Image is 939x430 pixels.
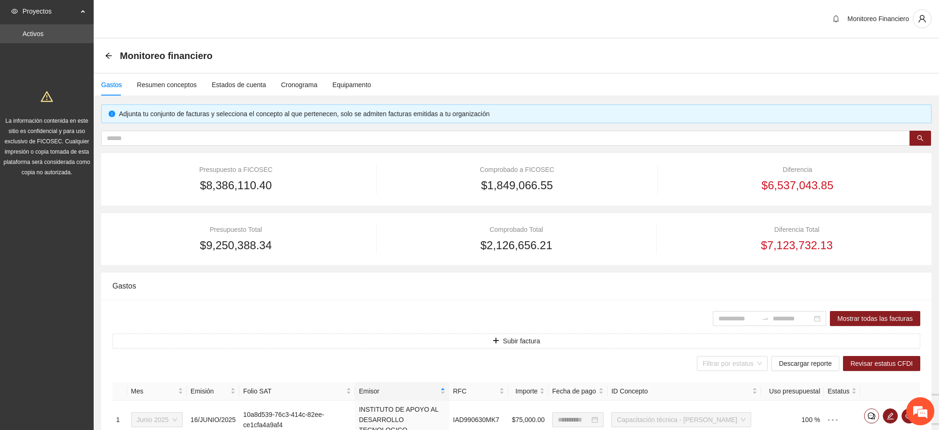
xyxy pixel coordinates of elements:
[127,382,187,400] th: Mes
[762,177,833,194] span: $6,537,043.85
[828,386,850,396] span: Estatus
[200,237,272,254] span: $9,250,388.34
[333,80,371,90] div: Equipamento
[913,15,931,23] span: user
[828,11,843,26] button: bell
[847,15,909,22] span: Monitoreo Financiero
[552,386,597,396] span: Fecha de pago
[512,386,538,396] span: Importe
[902,408,917,423] button: eye
[120,48,213,63] span: Monitoreo financiero
[481,237,552,254] span: $2,126,656.21
[902,412,916,420] span: eye
[771,356,839,371] button: Descargar reporte
[393,164,641,175] div: Comprobado a FICOSEC
[22,2,78,21] span: Proyectos
[843,356,920,371] button: Revisar estatus CFDI
[359,386,438,396] span: Emisor
[824,382,860,400] th: Estatus
[917,135,924,142] span: search
[779,358,832,369] span: Descargar reporte
[829,15,843,22] span: bell
[200,177,272,194] span: $8,386,110.40
[239,382,355,400] th: Folio SAT
[105,52,112,59] span: arrow-left
[243,386,344,396] span: Folio SAT
[493,337,499,345] span: plus
[41,90,53,103] span: warning
[101,80,122,90] div: Gastos
[112,224,359,235] div: Presupuesto Total
[281,80,318,90] div: Cronograma
[212,80,266,90] div: Estados de cuenta
[4,118,90,176] span: La información contenida en este sitio es confidencial y para uso exclusivo de FICOSEC. Cualquier...
[187,382,240,400] th: Emisión
[119,109,924,119] div: Adjunta tu conjunto de facturas y selecciona el concepto al que pertenecen, solo se admiten factu...
[137,80,197,90] div: Resumen conceptos
[137,413,177,427] span: Junio 2025
[131,386,176,396] span: Mes
[761,237,833,254] span: $7,123,732.13
[481,177,553,194] span: $1,849,066.55
[548,382,607,400] th: Fecha de pago
[830,311,920,326] button: Mostrar todas las facturas
[508,382,548,400] th: Importe
[675,164,920,175] div: Diferencia
[112,273,920,299] div: Gastos
[112,164,359,175] div: Presupuesto a FICOSEC
[762,315,769,322] span: to
[109,111,115,117] span: info-circle
[617,413,746,427] span: Capacitación técnica - Cuauhtémoc
[105,52,112,60] div: Back
[191,386,229,396] span: Emisión
[761,382,824,400] th: Uso presupuestal
[837,313,913,324] span: Mostrar todas las facturas
[673,224,920,235] div: Diferencia Total
[850,358,913,369] span: Revisar estatus CFDI
[883,408,898,423] button: edit
[865,412,879,420] span: comment
[762,315,769,322] span: swap-right
[112,334,920,348] button: plusSubir factura
[883,412,897,420] span: edit
[909,131,931,146] button: search
[393,224,640,235] div: Comprobado Total
[22,30,44,37] a: Activos
[453,386,497,396] span: RFC
[864,408,879,423] button: comment
[913,9,932,28] button: user
[607,382,761,400] th: ID Concepto
[11,8,18,15] span: eye
[503,336,540,346] span: Subir factura
[449,382,508,400] th: RFC
[611,386,750,396] span: ID Concepto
